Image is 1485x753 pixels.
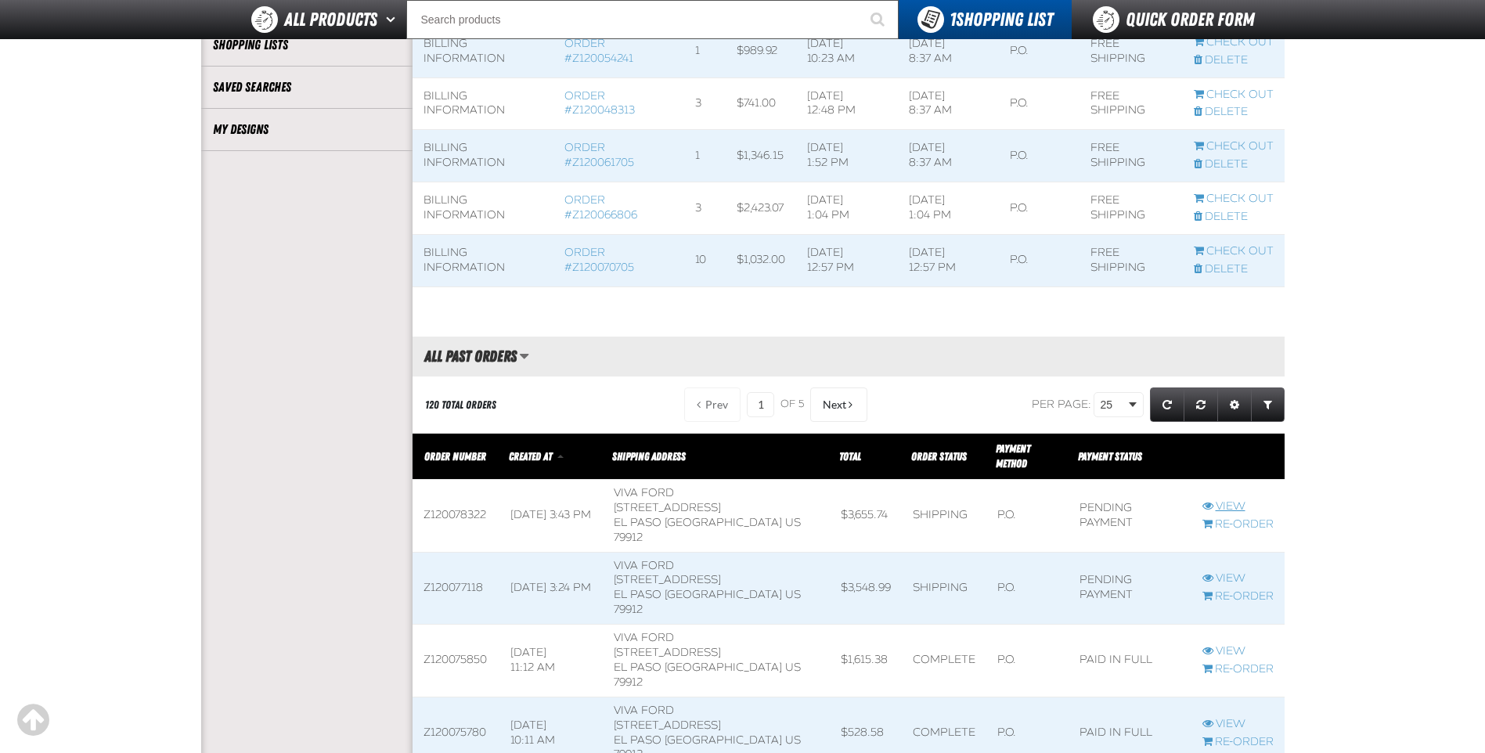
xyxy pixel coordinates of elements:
div: Billing Information [424,141,543,171]
span: [GEOGRAPHIC_DATA] [665,516,782,529]
td: $3,548.99 [830,552,902,625]
span: US [785,733,801,747]
a: Order Status [911,450,967,463]
td: P.O. [999,182,1080,235]
a: Continue checkout started from Z120048313 [1194,88,1274,103]
span: All Products [284,5,377,34]
a: View Z120075850 order [1202,644,1274,659]
a: View Z120077118 order [1202,571,1274,586]
td: [DATE] 3:24 PM [499,552,604,625]
td: P.O. [999,234,1080,286]
td: $1,032.00 [726,234,796,286]
a: Saved Searches [213,78,401,96]
div: Billing Information [424,37,543,67]
a: Order #Z120054241 [564,37,633,65]
a: Reset grid action [1184,387,1218,422]
span: Per page: [1032,398,1091,411]
td: [DATE] 8:37 AM [898,25,999,77]
span: of 5 [780,398,804,412]
span: US [785,661,801,674]
a: Continue checkout started from Z120066806 [1194,192,1274,207]
span: EL PASO [614,733,661,747]
a: Delete checkout started from Z120048313 [1194,105,1274,120]
a: Order #Z120066806 [564,193,637,222]
td: Shipping [902,552,986,625]
span: EL PASO [614,588,661,601]
span: EL PASO [614,516,661,529]
a: Delete checkout started from Z120070705 [1194,262,1274,277]
a: Total [839,450,861,463]
bdo: 79912 [614,603,643,616]
span: Payment Status [1078,450,1142,463]
td: Paid in full [1069,625,1191,697]
td: [DATE] 12:57 PM [796,234,899,286]
td: $2,423.07 [726,182,796,235]
span: 25 [1101,397,1126,413]
span: Viva Ford [614,704,674,717]
button: Manage grid views. Current view is All Past Orders [519,343,529,369]
a: Expand or Collapse Grid Settings [1217,387,1252,422]
a: View Z120075780 order [1202,717,1274,732]
a: Order #Z120048313 [564,89,635,117]
a: Re-Order Z120075850 order [1202,662,1274,677]
td: P.O. [986,480,1069,553]
span: Viva Ford [614,486,674,499]
input: Current page number [747,392,774,417]
span: US [785,516,801,529]
a: Delete checkout started from Z120066806 [1194,210,1274,225]
span: [GEOGRAPHIC_DATA] [665,661,782,674]
td: Free Shipping [1080,130,1182,182]
td: 10 [684,234,726,286]
a: Re-Order Z120077118 order [1202,589,1274,604]
td: 1 [684,130,726,182]
td: P.O. [999,25,1080,77]
div: 120 Total Orders [425,398,496,413]
td: Z120075850 [413,625,499,697]
div: Billing Information [424,193,543,223]
a: Re-Order Z120078322 order [1202,517,1274,532]
bdo: 79912 [614,531,643,544]
td: $741.00 [726,77,796,130]
span: [STREET_ADDRESS] [614,573,721,586]
span: [STREET_ADDRESS] [614,646,721,659]
td: $3,655.74 [830,480,902,553]
td: Z120077118 [413,552,499,625]
a: Delete checkout started from Z120061705 [1194,157,1274,172]
td: 3 [684,182,726,235]
td: Z120078322 [413,480,499,553]
td: $989.92 [726,25,796,77]
a: Expand or Collapse Grid Filters [1251,387,1285,422]
span: US [785,588,801,601]
td: Free Shipping [1080,182,1182,235]
a: Re-Order Z120075780 order [1202,735,1274,750]
button: Next Page [810,387,867,422]
a: Created At [509,450,554,463]
td: [DATE] 8:37 AM [898,77,999,130]
td: [DATE] 3:43 PM [499,480,604,553]
span: Viva Ford [614,559,674,572]
td: 1 [684,25,726,77]
span: Next Page [823,398,846,411]
span: [STREET_ADDRESS] [614,719,721,732]
a: Continue checkout started from Z120070705 [1194,244,1274,259]
span: EL PASO [614,661,661,674]
td: [DATE] 1:04 PM [796,182,899,235]
span: Shipping Address [612,450,686,463]
td: $1,346.15 [726,130,796,182]
strong: 1 [950,9,956,31]
td: [DATE] 12:48 PM [796,77,899,130]
a: Continue checkout started from Z120061705 [1194,139,1274,154]
span: Shopping List [950,9,1053,31]
th: Row actions [1191,434,1285,480]
td: [DATE] 10:23 AM [796,25,899,77]
div: Scroll to the top [16,703,50,737]
a: Order #Z120061705 [564,141,634,169]
span: Viva Ford [614,631,674,644]
td: Complete [902,625,986,697]
span: Created At [509,450,552,463]
a: Shopping Lists [213,36,401,54]
td: Free Shipping [1080,77,1182,130]
a: Refresh grid action [1150,387,1184,422]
